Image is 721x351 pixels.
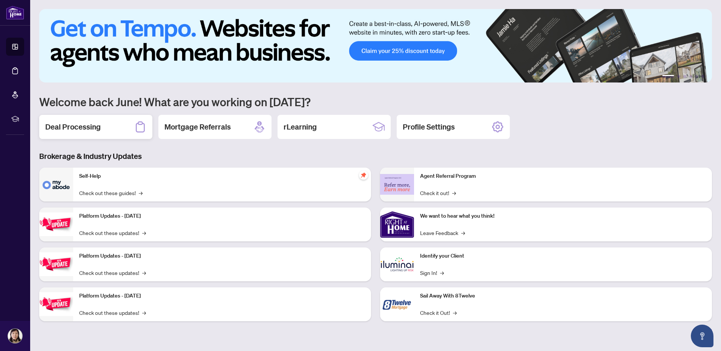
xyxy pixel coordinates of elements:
[453,308,457,317] span: →
[380,247,414,281] img: Identify your Client
[461,229,465,237] span: →
[79,252,365,260] p: Platform Updates - [DATE]
[420,189,456,197] a: Check it out!→
[689,75,692,78] button: 4
[701,75,704,78] button: 6
[380,208,414,241] img: We want to hear what you think!
[79,189,143,197] a: Check out these guides!→
[39,292,73,316] img: Platform Updates - June 23, 2025
[380,287,414,321] img: Sail Away With 8Twelve
[691,325,713,347] button: Open asap
[39,9,712,82] img: Slide 0
[440,269,444,277] span: →
[677,75,680,78] button: 2
[683,75,686,78] button: 3
[420,292,706,300] p: Sail Away With 8Twelve
[359,171,368,180] span: pushpin
[452,189,456,197] span: →
[79,229,146,237] a: Check out these updates!→
[403,122,455,132] h2: Profile Settings
[284,122,317,132] h2: rLearning
[142,229,146,237] span: →
[420,308,457,317] a: Check it Out!→
[420,172,706,180] p: Agent Referral Program
[420,269,444,277] a: Sign In!→
[45,122,101,132] h2: Deal Processing
[6,6,24,20] img: logo
[39,168,73,201] img: Self-Help
[79,269,146,277] a: Check out these updates!→
[662,75,674,78] button: 1
[695,75,698,78] button: 5
[39,95,712,109] h1: Welcome back June! What are you working on [DATE]?
[139,189,143,197] span: →
[142,308,146,317] span: →
[420,252,706,260] p: Identify your Client
[79,292,365,300] p: Platform Updates - [DATE]
[39,212,73,236] img: Platform Updates - July 21, 2025
[39,151,712,162] h3: Brokerage & Industry Updates
[8,329,22,343] img: Profile Icon
[79,172,365,180] p: Self-Help
[420,212,706,220] p: We want to hear what you think!
[380,174,414,195] img: Agent Referral Program
[142,269,146,277] span: →
[39,252,73,276] img: Platform Updates - July 8, 2025
[79,212,365,220] p: Platform Updates - [DATE]
[420,229,465,237] a: Leave Feedback→
[79,308,146,317] a: Check out these updates!→
[164,122,231,132] h2: Mortgage Referrals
